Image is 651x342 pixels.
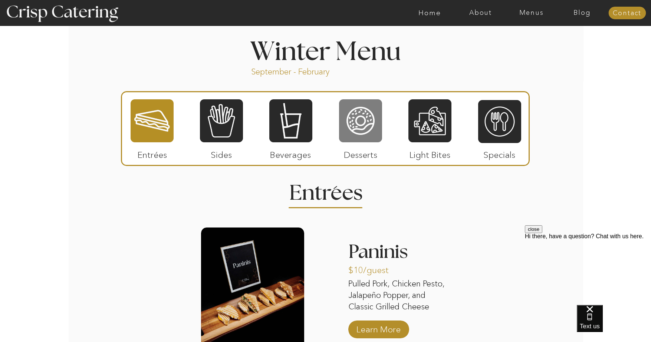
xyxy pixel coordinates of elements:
p: Light Bites [405,142,455,164]
p: Entrées [128,142,177,164]
h1: Winter Menu [223,39,429,61]
h3: Paninis [348,242,451,266]
a: Learn More [354,317,403,338]
p: Desserts [336,142,385,164]
h2: Entrees [289,183,362,197]
a: About [455,9,506,17]
iframe: podium webchat widget prompt [525,225,651,314]
p: September - February [251,66,353,75]
p: $10/guest [348,258,398,279]
p: Pulled Pork, Chicken Pesto, Jalapeño Popper, and Classic Grilled Cheese [348,278,451,314]
a: Home [404,9,455,17]
p: Sides [197,142,246,164]
iframe: podium webchat widget bubble [577,305,651,342]
p: Specials [475,142,524,164]
a: Blog [557,9,608,17]
a: Contact [608,10,646,17]
a: Menus [506,9,557,17]
p: Beverages [266,142,315,164]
